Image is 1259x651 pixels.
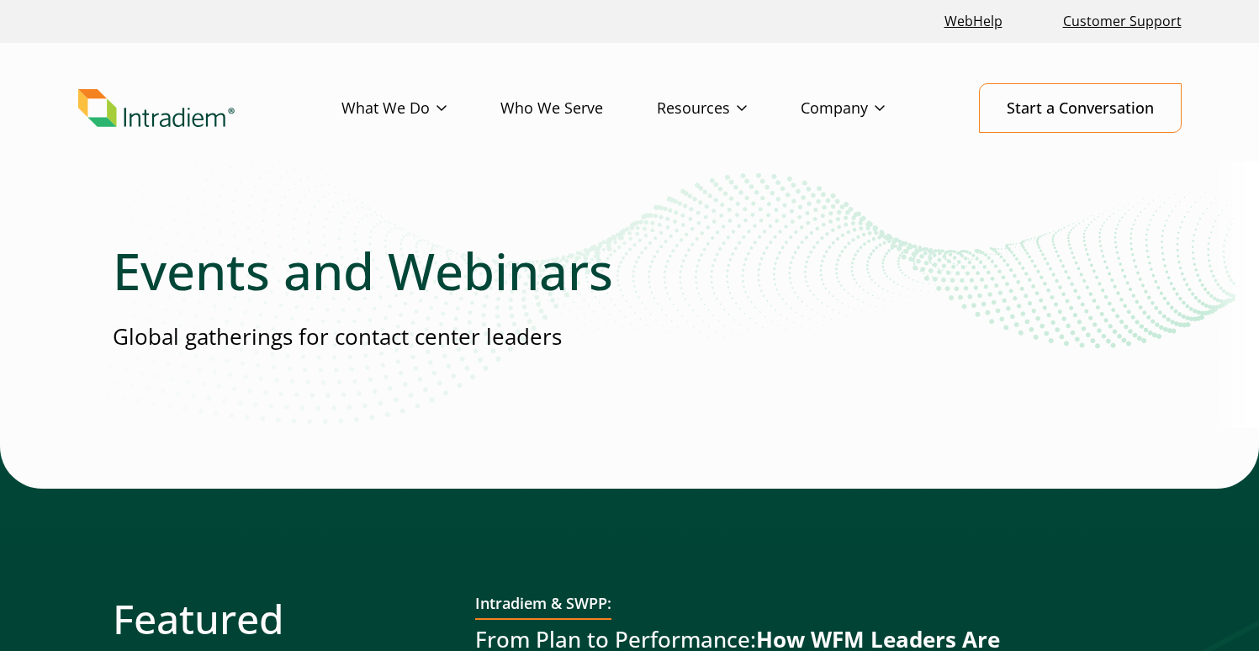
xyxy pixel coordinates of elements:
[801,84,939,133] a: Company
[1056,3,1188,40] a: Customer Support
[78,89,235,128] img: Intradiem
[113,321,1147,352] p: Global gatherings for contact center leaders
[938,3,1009,40] a: Link opens in a new window
[78,89,341,128] a: Link to homepage of Intradiem
[341,84,500,133] a: What We Do
[475,595,611,620] h3: Intradiem & SWPP:
[979,83,1182,133] a: Start a Conversation
[657,84,801,133] a: Resources
[113,241,1147,301] h1: Events and Webinars
[500,84,657,133] a: Who We Serve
